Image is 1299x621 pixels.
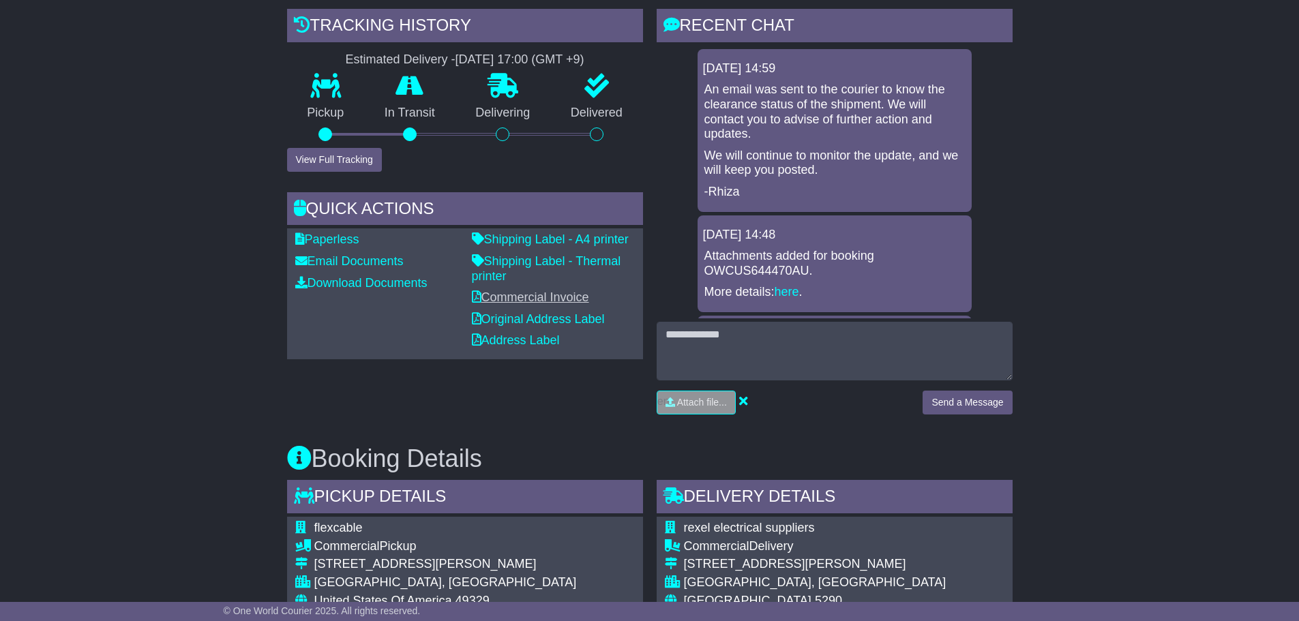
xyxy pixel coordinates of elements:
[314,594,452,607] span: United States Of America
[287,445,1013,472] h3: Booking Details
[314,539,380,553] span: Commercial
[704,149,965,178] p: We will continue to monitor the update, and we will keep you posted.
[657,9,1013,46] div: RECENT CHAT
[703,61,966,76] div: [DATE] 14:59
[456,594,490,607] span: 49329
[550,106,643,121] p: Delivered
[472,312,605,326] a: Original Address Label
[684,539,749,553] span: Commercial
[287,52,643,67] div: Estimated Delivery -
[287,192,643,229] div: Quick Actions
[314,575,577,590] div: [GEOGRAPHIC_DATA], [GEOGRAPHIC_DATA]
[314,521,363,534] span: flexcable
[314,539,577,554] div: Pickup
[704,285,965,300] p: More details: .
[287,9,643,46] div: Tracking history
[295,276,428,290] a: Download Documents
[923,391,1012,414] button: Send a Message
[775,285,799,299] a: here
[364,106,456,121] p: In Transit
[287,480,643,517] div: Pickup Details
[472,232,629,246] a: Shipping Label - A4 printer
[703,228,966,243] div: [DATE] 14:48
[704,249,965,278] p: Attachments added for booking OWCUS644470AU.
[684,575,946,590] div: [GEOGRAPHIC_DATA], [GEOGRAPHIC_DATA]
[704,185,965,200] p: -Rhiza
[657,480,1013,517] div: Delivery Details
[295,254,404,268] a: Email Documents
[472,333,560,347] a: Address Label
[472,254,621,283] a: Shipping Label - Thermal printer
[295,232,359,246] a: Paperless
[314,557,577,572] div: [STREET_ADDRESS][PERSON_NAME]
[287,148,382,172] button: View Full Tracking
[704,82,965,141] p: An email was sent to the courier to know the clearance status of the shipment. We will contact yo...
[684,521,815,534] span: rexel electrical suppliers
[224,605,421,616] span: © One World Courier 2025. All rights reserved.
[684,557,946,572] div: [STREET_ADDRESS][PERSON_NAME]
[287,106,365,121] p: Pickup
[472,290,589,304] a: Commercial Invoice
[815,594,842,607] span: 5290
[456,106,551,121] p: Delivering
[684,594,811,607] span: [GEOGRAPHIC_DATA]
[456,52,584,67] div: [DATE] 17:00 (GMT +9)
[684,539,946,554] div: Delivery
